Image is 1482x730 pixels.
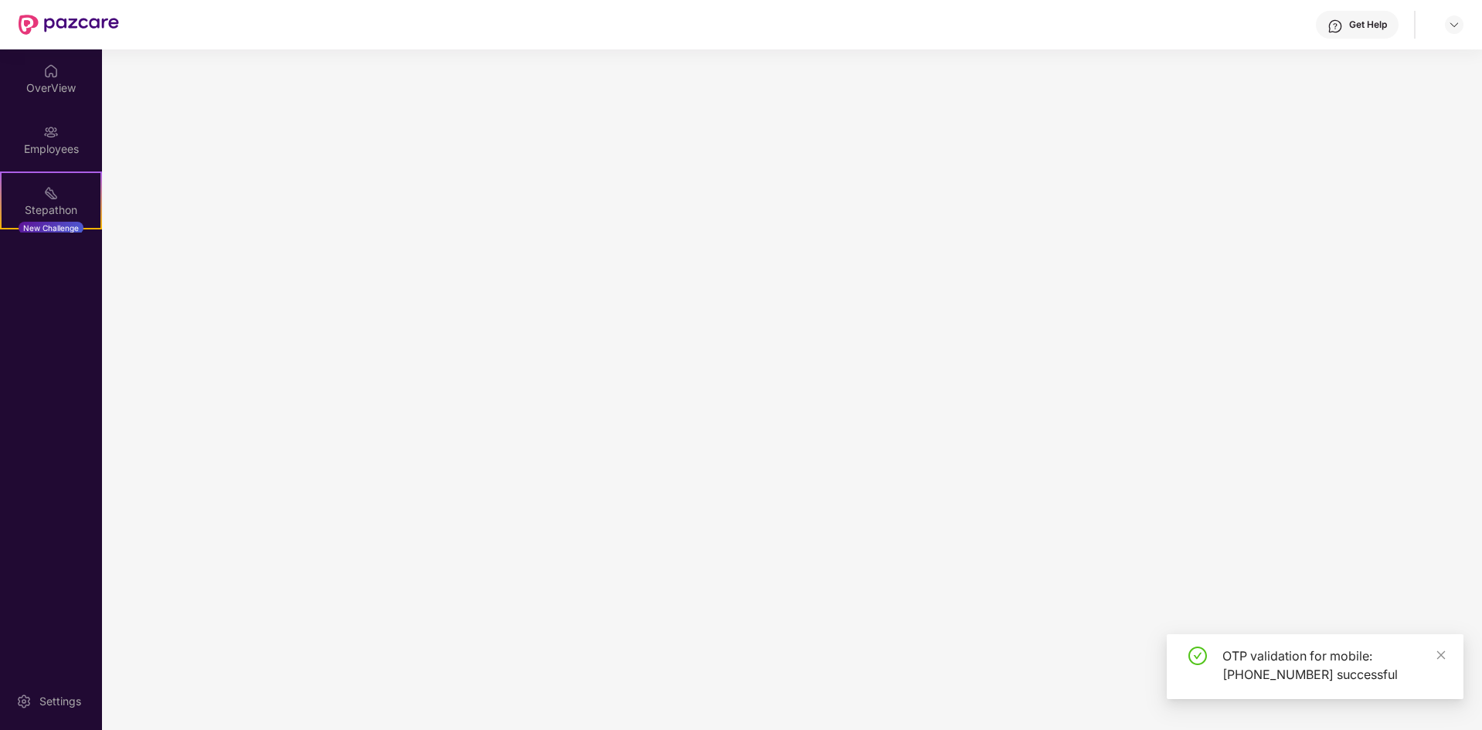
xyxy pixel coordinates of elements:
[19,15,119,35] img: New Pazcare Logo
[35,694,86,709] div: Settings
[19,222,83,234] div: New Challenge
[1327,19,1343,34] img: svg+xml;base64,PHN2ZyBpZD0iSGVscC0zMngzMiIgeG1sbnM9Imh0dHA6Ly93d3cudzMub3JnLzIwMDAvc3ZnIiB3aWR0aD...
[43,185,59,201] img: svg+xml;base64,PHN2ZyB4bWxucz0iaHR0cDovL3d3dy53My5vcmcvMjAwMC9zdmciIHdpZHRoPSIyMSIgaGVpZ2h0PSIyMC...
[1448,19,1460,31] img: svg+xml;base64,PHN2ZyBpZD0iRHJvcGRvd24tMzJ4MzIiIHhtbG5zPSJodHRwOi8vd3d3LnczLm9yZy8yMDAwL3N2ZyIgd2...
[1188,647,1207,665] span: check-circle
[1222,647,1445,684] div: OTP validation for mobile: [PHONE_NUMBER] successful
[1349,19,1387,31] div: Get Help
[2,202,100,218] div: Stepathon
[16,694,32,709] img: svg+xml;base64,PHN2ZyBpZD0iU2V0dGluZy0yMHgyMCIgeG1sbnM9Imh0dHA6Ly93d3cudzMub3JnLzIwMDAvc3ZnIiB3aW...
[1436,650,1446,660] span: close
[43,63,59,79] img: svg+xml;base64,PHN2ZyBpZD0iSG9tZSIgeG1sbnM9Imh0dHA6Ly93d3cudzMub3JnLzIwMDAvc3ZnIiB3aWR0aD0iMjAiIG...
[43,124,59,140] img: svg+xml;base64,PHN2ZyBpZD0iRW1wbG95ZWVzIiB4bWxucz0iaHR0cDovL3d3dy53My5vcmcvMjAwMC9zdmciIHdpZHRoPS...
